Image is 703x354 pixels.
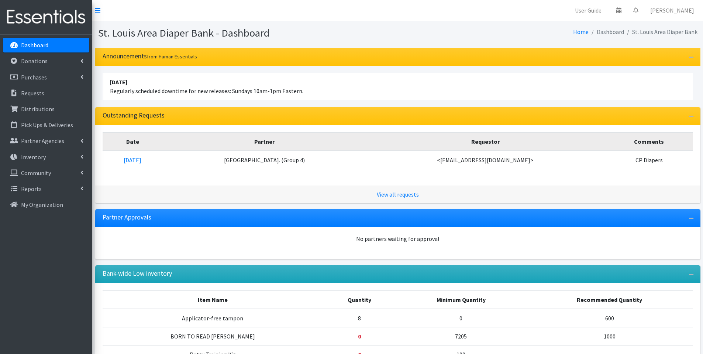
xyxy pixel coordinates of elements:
[573,28,589,35] a: Home
[110,78,127,86] strong: [DATE]
[103,234,693,243] div: No partners waiting for approval
[366,151,605,169] td: <[EMAIL_ADDRESS][DOMAIN_NAME]>
[366,132,605,151] th: Requestor
[323,309,396,327] td: 8
[396,327,526,345] td: 7205
[3,166,89,180] a: Community
[103,132,163,151] th: Date
[103,214,151,221] h3: Partner Approvals
[21,74,47,81] p: Purchases
[103,270,172,278] h3: Bank-wide Low inventory
[644,3,700,18] a: [PERSON_NAME]
[163,132,366,151] th: Partner
[624,27,697,37] li: St. Louis Area Diaper Bank
[396,309,526,327] td: 0
[377,191,419,198] a: View all requests
[163,151,366,169] td: [GEOGRAPHIC_DATA]. (Group 4)
[21,153,46,161] p: Inventory
[605,151,693,169] td: CP Diapers
[21,41,48,49] p: Dashboard
[3,102,89,116] a: Distributions
[21,121,73,129] p: Pick Ups & Deliveries
[3,150,89,164] a: Inventory
[3,5,89,30] img: HumanEssentials
[569,3,607,18] a: User Guide
[21,137,64,144] p: Partner Agencies
[396,290,526,309] th: Minimum Quantity
[3,70,89,85] a: Purchases
[3,86,89,101] a: Requests
[526,290,693,309] th: Recommended Quantity
[103,309,323,327] td: Applicator-free tampon
[3,118,89,132] a: Pick Ups & Deliveries
[147,53,197,60] small: from Human Essentials
[103,73,693,100] li: Regularly scheduled downtime for new releases: Sundays 10am-1pm Eastern.
[3,133,89,148] a: Partner Agencies
[358,333,361,340] strong: Below minimum quantity
[98,27,395,40] h1: St. Louis Area Diaper Bank - Dashboard
[21,201,63,208] p: My Organization
[21,169,51,177] p: Community
[21,89,44,97] p: Requests
[103,290,323,309] th: Item Name
[124,156,141,164] a: [DATE]
[103,112,165,119] h3: Outstanding Requests
[323,290,396,309] th: Quantity
[526,309,693,327] td: 600
[3,197,89,212] a: My Organization
[605,132,693,151] th: Comments
[589,27,624,37] li: Dashboard
[3,38,89,52] a: Dashboard
[103,327,323,345] td: BORN TO READ [PERSON_NAME]
[21,57,48,65] p: Donations
[3,54,89,68] a: Donations
[21,105,55,113] p: Distributions
[3,181,89,196] a: Reports
[21,185,42,193] p: Reports
[526,327,693,345] td: 1000
[103,52,197,60] h3: Announcements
